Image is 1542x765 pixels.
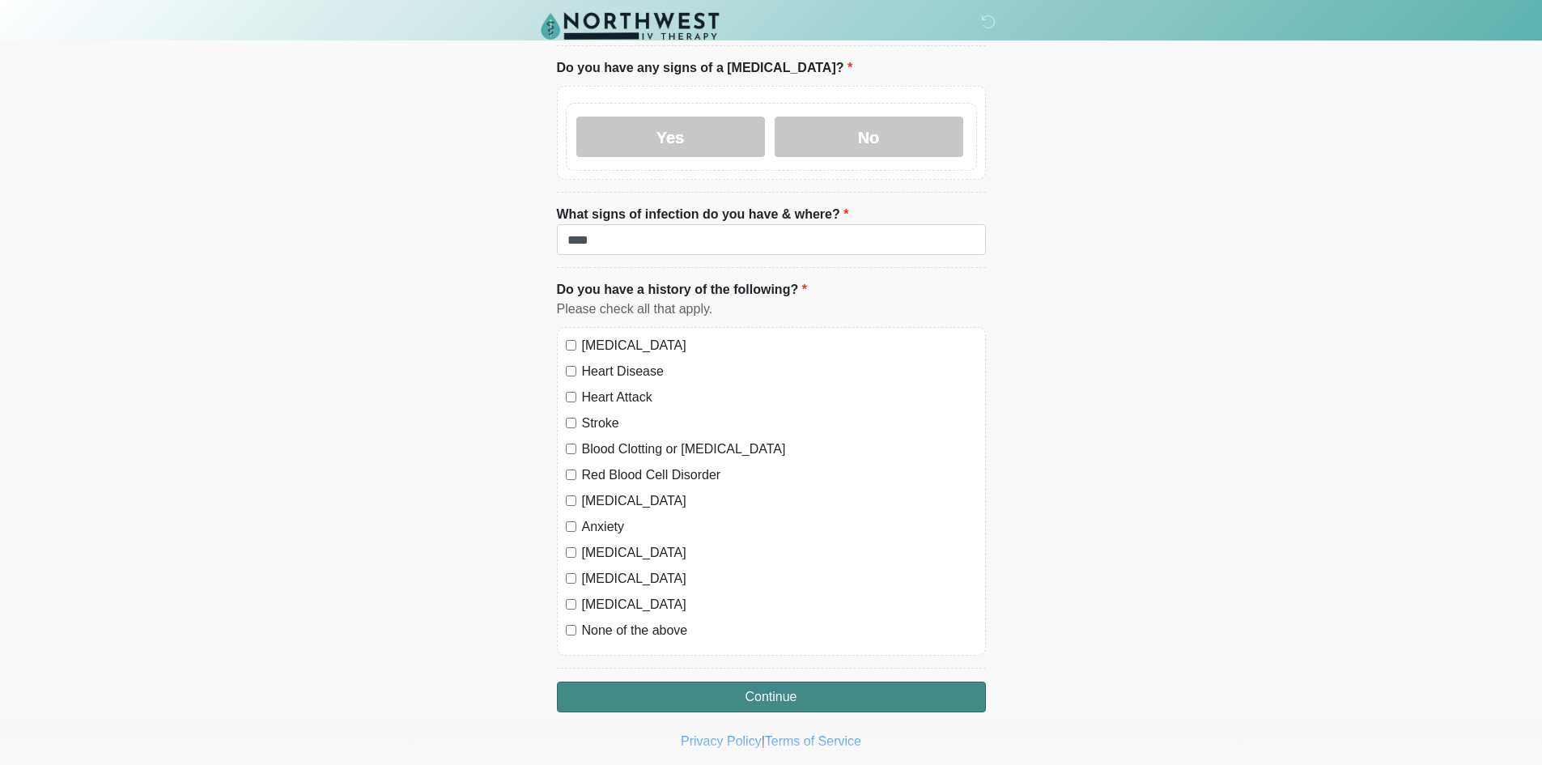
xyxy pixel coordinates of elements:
label: [MEDICAL_DATA] [582,336,977,355]
input: Red Blood Cell Disorder [566,470,576,480]
label: Do you have any signs of a [MEDICAL_DATA]? [557,58,853,78]
input: Blood Clotting or [MEDICAL_DATA] [566,444,576,454]
label: Heart Disease [582,362,977,381]
label: Anxiety [582,517,977,537]
input: [MEDICAL_DATA] [566,573,576,584]
input: Heart Disease [566,366,576,376]
button: Continue [557,682,986,712]
input: [MEDICAL_DATA] [566,340,576,351]
a: Privacy Policy [681,734,762,748]
label: [MEDICAL_DATA] [582,595,977,614]
input: Stroke [566,418,576,428]
input: Anxiety [566,521,576,532]
img: Northwest IV Therapy Logo [541,12,720,40]
input: [MEDICAL_DATA] [566,547,576,558]
label: No [775,117,963,157]
label: Blood Clotting or [MEDICAL_DATA] [582,440,977,459]
label: [MEDICAL_DATA] [582,543,977,563]
label: Heart Attack [582,388,977,407]
label: [MEDICAL_DATA] [582,491,977,511]
input: [MEDICAL_DATA] [566,495,576,506]
label: [MEDICAL_DATA] [582,569,977,589]
label: What signs of infection do you have & where? [557,205,849,224]
input: [MEDICAL_DATA] [566,599,576,610]
label: Stroke [582,414,977,433]
a: Terms of Service [765,734,861,748]
input: Heart Attack [566,392,576,402]
input: None of the above [566,625,576,635]
label: Do you have a history of the following? [557,280,807,300]
label: None of the above [582,621,977,640]
a: | [762,734,765,748]
label: Red Blood Cell Disorder [582,465,977,485]
div: Please check all that apply. [557,300,986,319]
label: Yes [576,117,765,157]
